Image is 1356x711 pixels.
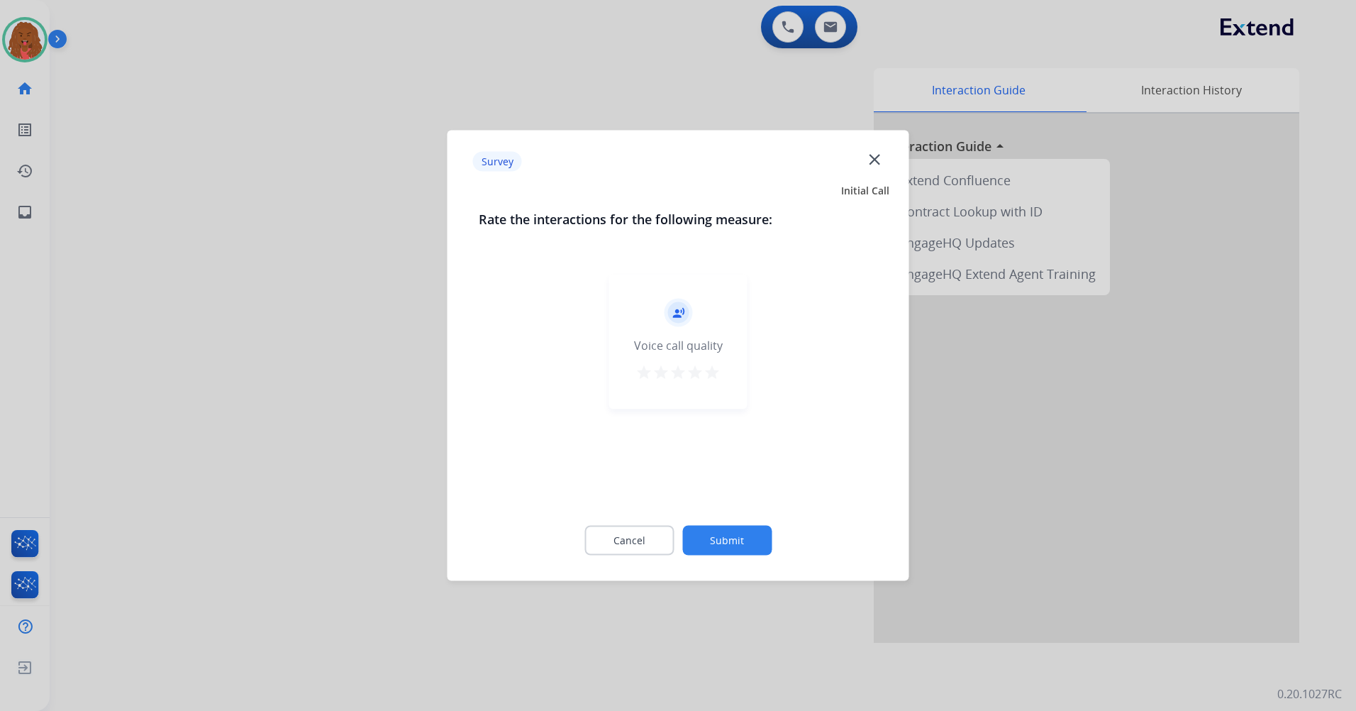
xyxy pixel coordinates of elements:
[682,526,772,556] button: Submit
[841,184,889,198] span: Initial Call
[479,209,878,229] h3: Rate the interactions for the following measure:
[1277,685,1342,702] p: 0.20.1027RC
[704,364,721,381] mat-icon: star
[652,364,669,381] mat-icon: star
[473,151,522,171] p: Survey
[669,364,687,381] mat-icon: star
[865,150,884,168] mat-icon: close
[635,364,652,381] mat-icon: star
[672,307,684,319] mat-icon: record_voice_over
[634,337,723,354] div: Voice call quality
[584,526,674,556] button: Cancel
[687,364,704,381] mat-icon: star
